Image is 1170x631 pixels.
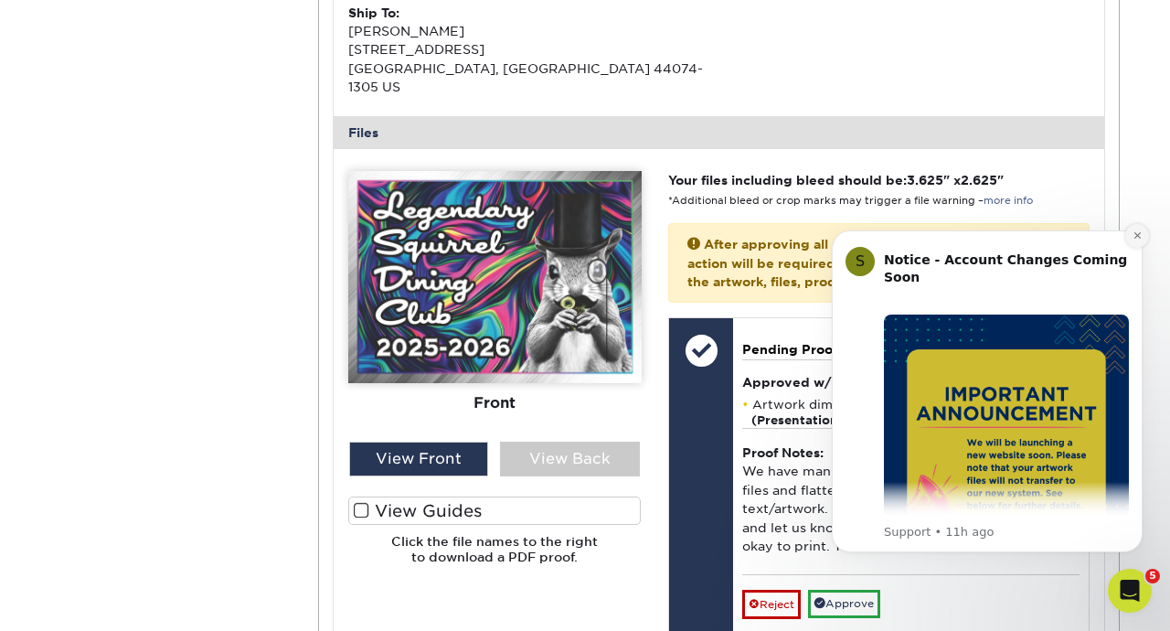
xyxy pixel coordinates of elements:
a: more info [984,195,1033,207]
div: Files [334,116,1105,149]
span: 3.625 [907,173,943,187]
span: 2.625 [961,173,997,187]
strong: (Presentation Folders & Envelope files excluded) [751,413,1060,427]
strong: Proof Notes: [742,445,824,460]
li: Artwork dimensions exceed expected size. [742,397,1080,428]
strong: After approving all proofs for this order, no further action will be required and no changes can ... [687,237,1048,289]
span: 5 [1145,569,1160,583]
iframe: Intercom notifications message [804,203,1170,582]
div: View Front [349,442,489,476]
h4: Approved w/ PreFlight Warnings: [742,375,1080,390]
div: Front [348,383,642,423]
h6: Click the file names to the right to download a PDF proof. [348,534,642,579]
a: Reject [742,590,801,619]
small: *Additional bleed or crop marks may trigger a file warning – [668,195,1033,207]
label: View Guides [348,497,642,525]
strong: Your files including bleed should be: " x " [668,173,1004,187]
div: We have manually processed your uploaded PSD files and flattened the files to preserve the text/a... [742,428,1080,574]
iframe: Intercom live chat [1108,569,1152,613]
div: View Back [500,442,640,476]
iframe: Google Customer Reviews [5,575,155,625]
a: Approve [808,590,880,618]
strong: Ship To: [348,5,399,20]
span: Pending Proof Front: [742,342,880,357]
div: [PERSON_NAME] [STREET_ADDRESS] [GEOGRAPHIC_DATA], [GEOGRAPHIC_DATA] 44074-1305 US [348,4,719,97]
